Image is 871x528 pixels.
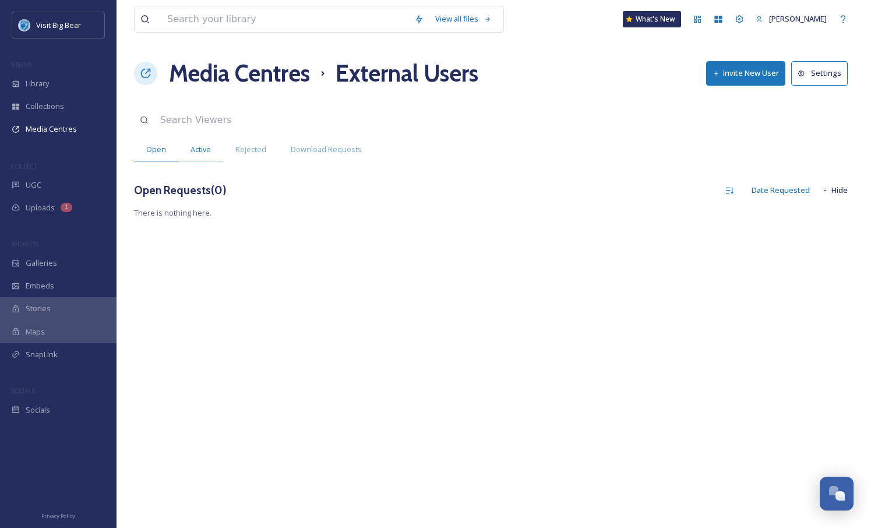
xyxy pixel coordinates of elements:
span: There is nothing here. [134,207,854,219]
span: Embeds [26,280,54,291]
span: MEDIA [12,60,32,69]
span: Media Centres [26,124,77,135]
span: Stories [26,303,51,314]
button: Invite New User [706,61,785,85]
span: Library [26,78,49,89]
span: WIDGETS [12,240,38,248]
span: [PERSON_NAME] [769,13,827,24]
span: Galleries [26,258,57,269]
span: Socials [26,404,50,416]
span: COLLECT [12,161,37,170]
span: Uploads [26,202,55,213]
div: Date Requested [746,179,816,202]
h1: External Users [336,56,478,91]
h3: Open Requests ( 0 ) [134,182,227,199]
span: UGC [26,179,41,191]
span: Privacy Policy [41,512,75,520]
span: SnapLink [26,349,58,360]
input: Search Viewers [154,107,425,133]
a: What's New [623,11,681,27]
span: Rejected [235,144,266,155]
span: Active [191,144,211,155]
span: Collections [26,101,64,112]
button: Settings [791,61,848,85]
span: Visit Big Bear [36,20,81,30]
img: MemLogo_VBB_Primary_LOGO%20Badge%20%281%29%20%28Converted%29.png [19,19,30,31]
button: Hide [816,179,854,202]
a: Settings [791,61,854,85]
a: View all files [429,8,498,30]
a: [PERSON_NAME] [750,8,833,30]
span: Download Requests [291,144,362,155]
span: Maps [26,326,45,337]
a: Media Centres [169,56,310,91]
button: Open Chat [820,477,854,511]
input: Search your library [161,6,408,32]
a: Privacy Policy [41,508,75,522]
span: SOCIALS [12,386,35,395]
span: Open [146,144,166,155]
div: 1 [61,203,72,212]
